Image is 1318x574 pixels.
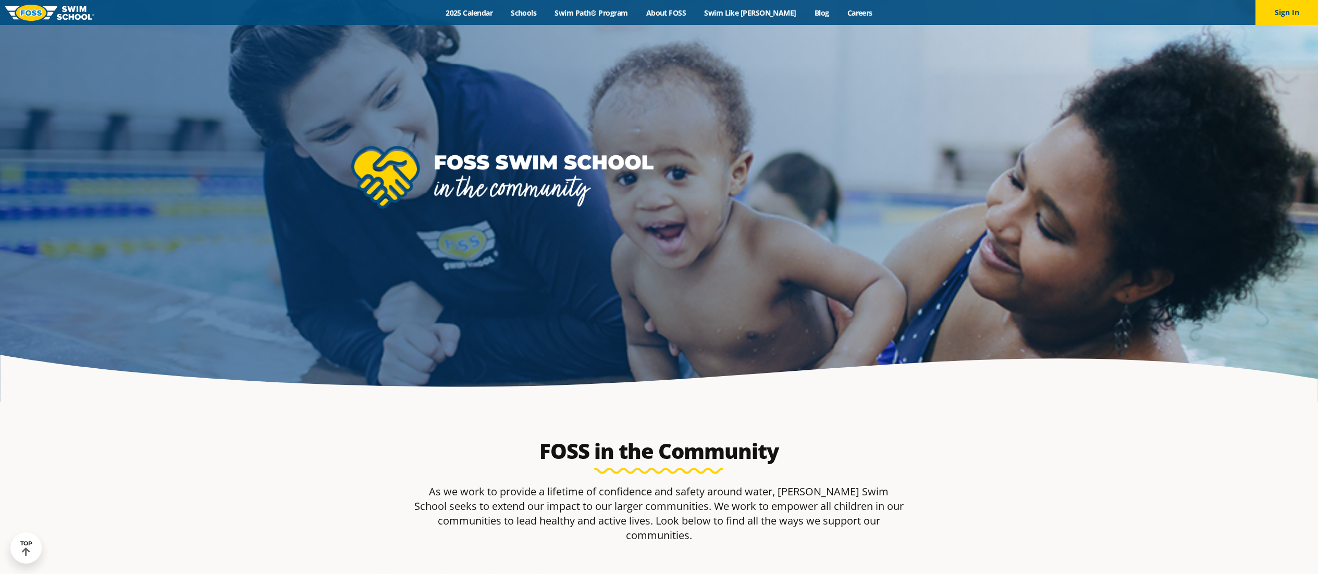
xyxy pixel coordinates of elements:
a: Swim Like [PERSON_NAME] [695,8,806,18]
a: Blog [805,8,838,18]
a: About FOSS [637,8,695,18]
a: Careers [838,8,881,18]
p: As we work to provide a lifetime of confidence and safety around water, [PERSON_NAME] Swim School... [413,484,905,543]
a: 2025 Calendar [437,8,502,18]
a: Schools [502,8,546,18]
a: Swim Path® Program [546,8,637,18]
img: FOSS Swim School Logo [5,5,94,21]
div: TOP [20,540,32,556]
h2: FOSS in the Community [517,439,800,464]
